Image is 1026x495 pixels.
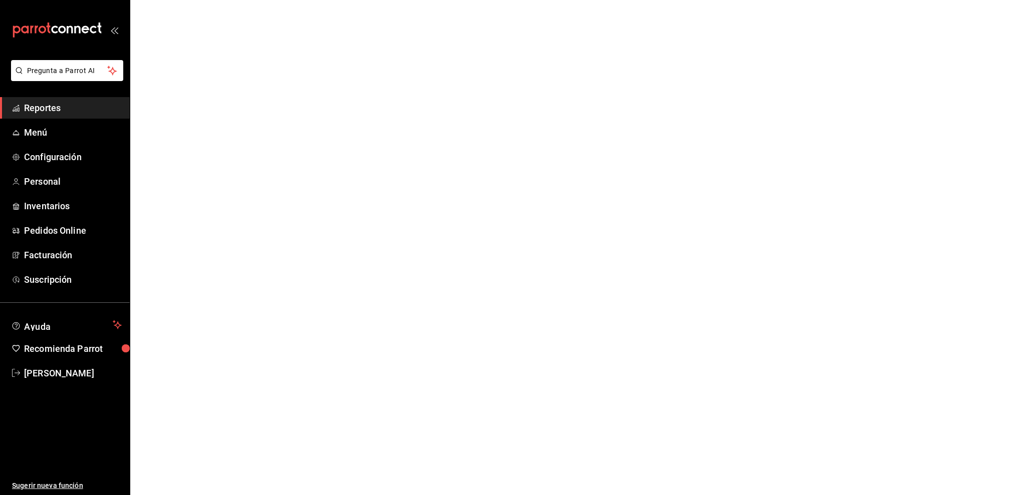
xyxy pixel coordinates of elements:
span: Ayuda [24,319,109,331]
span: Facturación [24,248,122,262]
a: Pregunta a Parrot AI [7,73,123,83]
span: Pregunta a Parrot AI [27,66,108,76]
button: open_drawer_menu [110,26,118,34]
span: Menú [24,126,122,139]
span: Personal [24,175,122,188]
span: Inventarios [24,199,122,213]
button: Pregunta a Parrot AI [11,60,123,81]
span: Pedidos Online [24,224,122,237]
span: [PERSON_NAME] [24,366,122,380]
span: Suscripción [24,273,122,286]
span: Configuración [24,150,122,164]
span: Recomienda Parrot [24,342,122,355]
span: Sugerir nueva función [12,480,122,491]
span: Reportes [24,101,122,115]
